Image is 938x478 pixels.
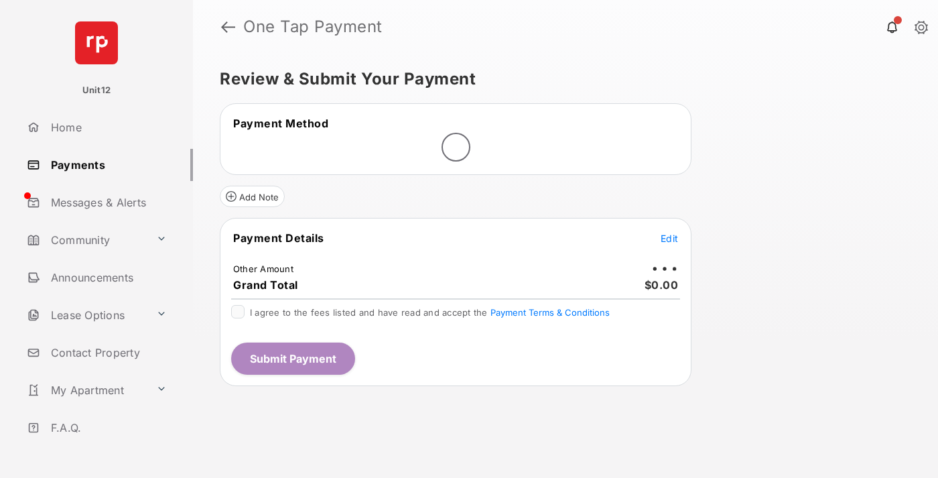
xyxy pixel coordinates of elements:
[21,111,193,143] a: Home
[21,412,193,444] a: F.A.Q.
[231,343,355,375] button: Submit Payment
[21,261,193,294] a: Announcements
[232,263,294,275] td: Other Amount
[243,19,383,35] strong: One Tap Payment
[645,278,679,292] span: $0.00
[233,117,328,130] span: Payment Method
[75,21,118,64] img: svg+xml;base64,PHN2ZyB4bWxucz0iaHR0cDovL3d3dy53My5vcmcvMjAwMC9zdmciIHdpZHRoPSI2NCIgaGVpZ2h0PSI2NC...
[21,149,193,181] a: Payments
[490,307,610,318] button: I agree to the fees listed and have read and accept the
[21,337,193,369] a: Contact Property
[233,278,298,292] span: Grand Total
[233,231,324,245] span: Payment Details
[21,224,151,256] a: Community
[21,186,193,219] a: Messages & Alerts
[220,186,285,207] button: Add Note
[21,299,151,331] a: Lease Options
[661,231,678,245] button: Edit
[661,233,678,244] span: Edit
[250,307,610,318] span: I agree to the fees listed and have read and accept the
[21,374,151,406] a: My Apartment
[82,84,111,97] p: Unit12
[220,71,900,87] h5: Review & Submit Your Payment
